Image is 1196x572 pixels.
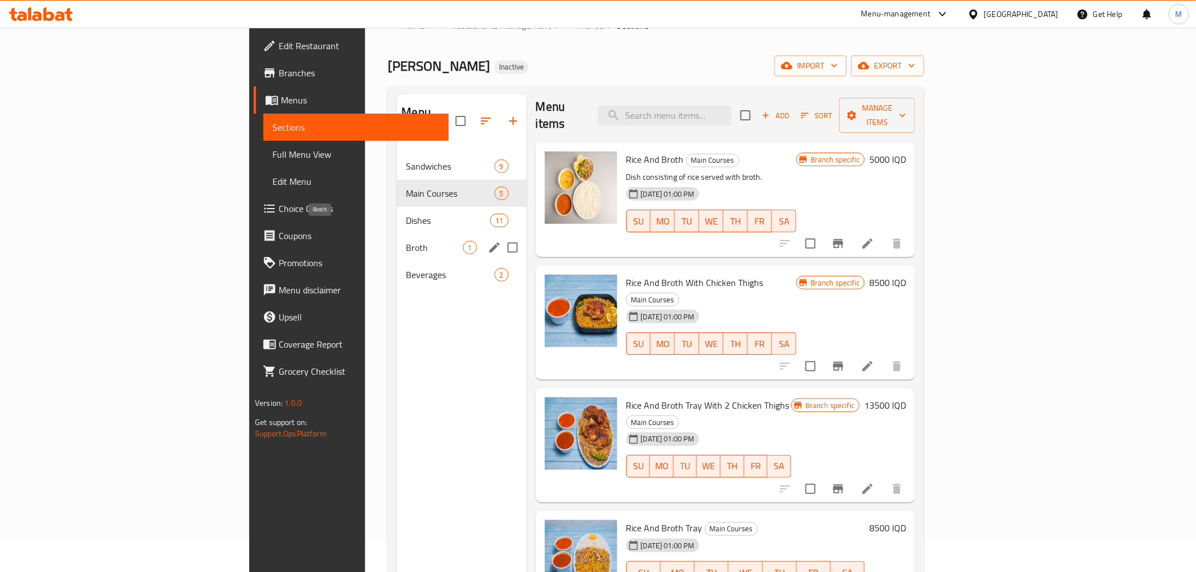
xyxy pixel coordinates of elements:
[757,107,794,124] button: Add
[463,241,477,254] div: items
[626,415,679,429] div: Main Courses
[255,415,307,430] span: Get support on:
[254,32,449,59] a: Edit Restaurant
[626,170,796,184] p: Dish consisting of rice served with broth.
[598,106,731,125] input: search
[777,336,792,352] span: SA
[486,239,503,256] button: edit
[799,354,822,378] span: Select to update
[556,19,560,32] li: /
[721,455,744,478] button: TH
[723,332,748,355] button: TH
[772,332,796,355] button: SA
[752,213,768,229] span: FR
[450,19,551,32] span: Restaurants management
[752,336,768,352] span: FR
[284,396,302,410] span: 1.0.0
[254,331,449,358] a: Coverage Report
[473,107,500,135] span: Sort sections
[254,276,449,304] a: Menu disclaimer
[578,19,604,32] span: Menus
[406,268,494,281] span: Beverages
[254,222,449,249] a: Coupons
[406,187,494,200] div: Main Courses
[608,19,612,32] li: /
[631,336,647,352] span: SU
[279,310,440,324] span: Upsell
[655,336,670,352] span: MO
[674,455,697,478] button: TU
[772,210,796,232] button: SA
[760,109,791,122] span: Add
[490,214,508,227] div: items
[861,359,874,373] a: Edit menu item
[254,304,449,331] a: Upsell
[861,237,874,250] a: Edit menu item
[631,458,646,474] span: SU
[675,332,699,355] button: TU
[272,175,440,188] span: Edit Menu
[406,241,462,254] span: Broth
[564,18,604,33] a: Menus
[279,229,440,242] span: Coupons
[869,275,906,291] h6: 8500 IQD
[626,519,703,536] span: Rice And Broth Tray
[279,283,440,297] span: Menu disclaimer
[704,336,719,352] span: WE
[825,230,852,257] button: Branch-specific-item
[701,458,716,474] span: WE
[491,215,508,226] span: 11
[748,332,772,355] button: FR
[798,107,835,124] button: Sort
[861,7,931,21] div: Menu-management
[806,278,864,288] span: Branch specific
[279,66,440,80] span: Branches
[397,153,526,180] div: Sandwiches9
[263,168,449,195] a: Edit Menu
[678,458,693,474] span: TU
[626,151,684,168] span: Rice And Broth
[655,458,669,474] span: MO
[254,86,449,114] a: Menus
[397,261,526,288] div: Beverages2
[783,59,838,73] span: import
[686,154,739,167] div: Main Courses
[650,455,674,478] button: MO
[545,397,617,470] img: Rice And Broth Tray With 2 Chicken Thighs
[699,210,723,232] button: WE
[772,458,787,474] span: SA
[397,207,526,234] div: Dishes11
[495,188,508,199] span: 5
[883,475,911,502] button: delete
[545,151,617,224] img: Rice And Broth
[279,202,440,215] span: Choice Groups
[851,55,924,76] button: export
[437,18,551,33] a: Restaurants management
[655,213,670,229] span: MO
[406,159,494,173] span: Sandwiches
[636,434,699,444] span: [DATE] 01:00 PM
[495,62,528,72] span: Inactive
[801,109,832,122] span: Sort
[757,107,794,124] span: Add item
[869,151,906,167] h6: 5000 IQD
[463,242,476,253] span: 1
[254,59,449,86] a: Branches
[794,107,839,124] span: Sort items
[869,520,906,536] h6: 8500 IQD
[636,189,699,200] span: [DATE] 01:00 PM
[984,8,1059,20] div: [GEOGRAPHIC_DATA]
[1176,8,1182,20] span: M
[801,400,859,411] span: Branch specific
[679,336,695,352] span: TU
[397,148,526,293] nav: Menu sections
[545,275,617,347] img: Rice And Broth With Chicken Thighs
[406,214,490,227] div: Dishes
[626,274,764,291] span: Rice And Broth With Chicken Thighs
[255,396,283,410] span: Version:
[626,332,651,355] button: SU
[825,353,852,380] button: Branch-specific-item
[627,293,679,306] span: Main Courses
[705,522,758,536] div: Main Courses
